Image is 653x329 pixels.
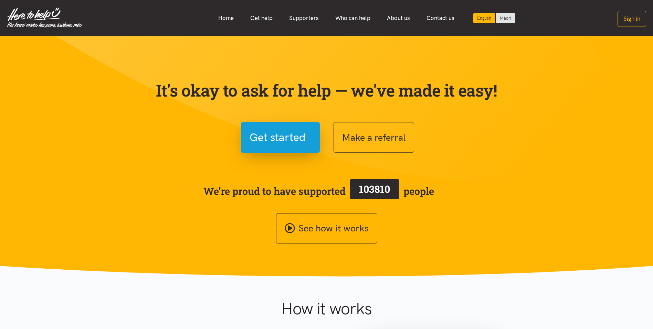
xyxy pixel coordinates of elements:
[155,80,499,100] p: It's okay to ask for help — we've made it easy!
[242,11,281,26] a: Get help
[7,8,82,28] img: Home
[203,178,434,205] span: We’re proud to have supported people
[214,299,439,319] h1: How it works
[359,182,390,196] span: 103810
[473,13,516,23] div: Language toggle
[250,129,306,146] span: Get started
[473,13,496,23] div: Current language
[334,122,414,153] button: Make a referral
[210,11,242,26] a: Home
[379,11,418,26] a: About us
[618,11,646,27] button: Sign in
[241,122,320,153] button: Get started
[281,11,327,26] a: Supporters
[327,11,379,26] a: Who can help
[418,11,463,26] a: Contact us
[496,13,515,23] a: Switch to Te Reo Māori
[346,178,403,205] a: 103810
[276,213,377,244] a: See how it works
